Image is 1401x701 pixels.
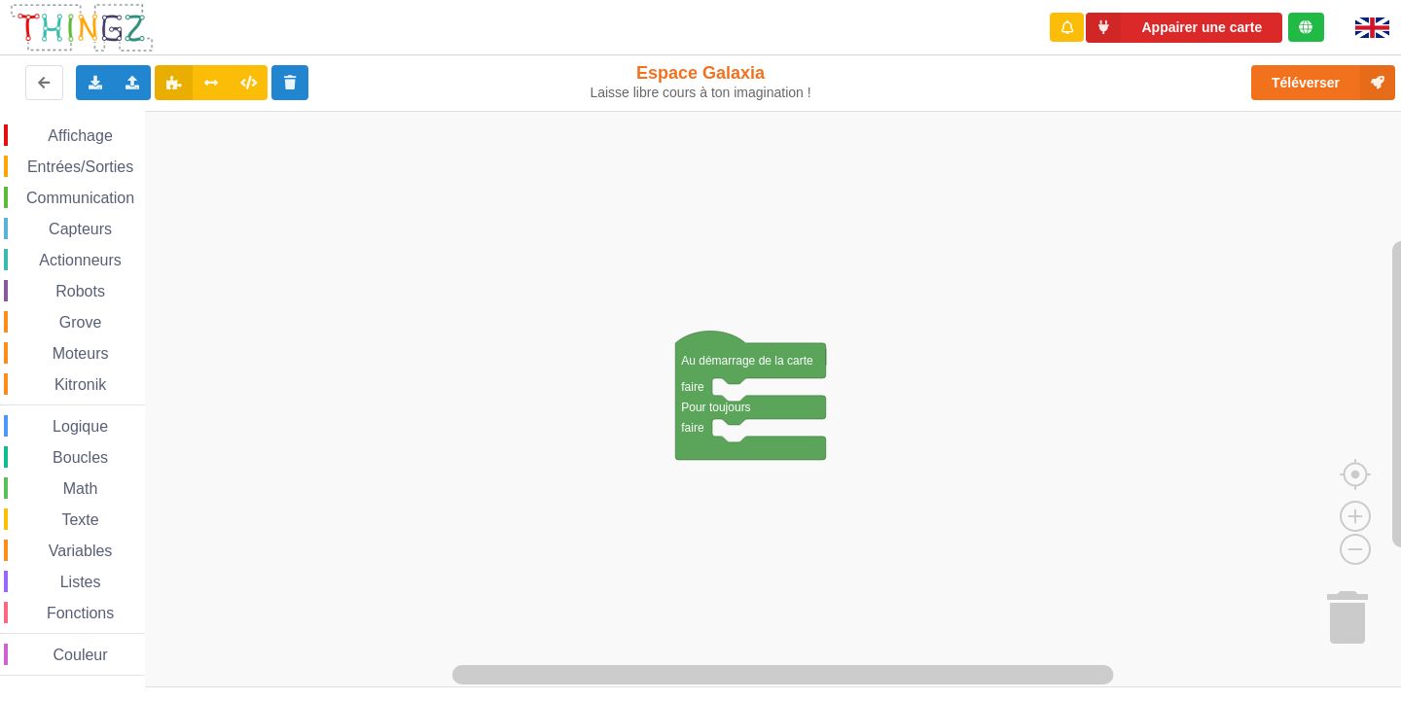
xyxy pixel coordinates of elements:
[50,345,112,362] span: Moteurs
[57,574,104,590] span: Listes
[44,605,117,621] span: Fonctions
[56,314,105,331] span: Grove
[1086,13,1282,43] button: Appairer une carte
[681,380,704,394] text: faire
[58,511,101,528] span: Texte
[60,480,101,497] span: Math
[50,449,111,466] span: Boucles
[23,190,137,206] span: Communication
[1355,18,1389,38] img: gb.png
[582,85,820,101] div: Laisse libre cours à ton imagination !
[1251,65,1395,100] button: Téléverser
[46,543,116,559] span: Variables
[582,62,820,101] div: Espace Galaxia
[52,376,109,393] span: Kitronik
[24,158,136,175] span: Entrées/Sorties
[50,418,111,435] span: Logique
[53,283,108,299] span: Robots
[681,421,704,435] text: faire
[46,221,115,237] span: Capteurs
[681,354,813,368] text: Au démarrage de la carte
[1288,13,1324,42] div: Tu es connecté au serveur de création de Thingz
[45,127,115,144] span: Affichage
[681,401,750,414] text: Pour toujours
[51,647,111,663] span: Couleur
[36,252,125,268] span: Actionneurs
[9,2,155,53] img: thingz_logo.png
